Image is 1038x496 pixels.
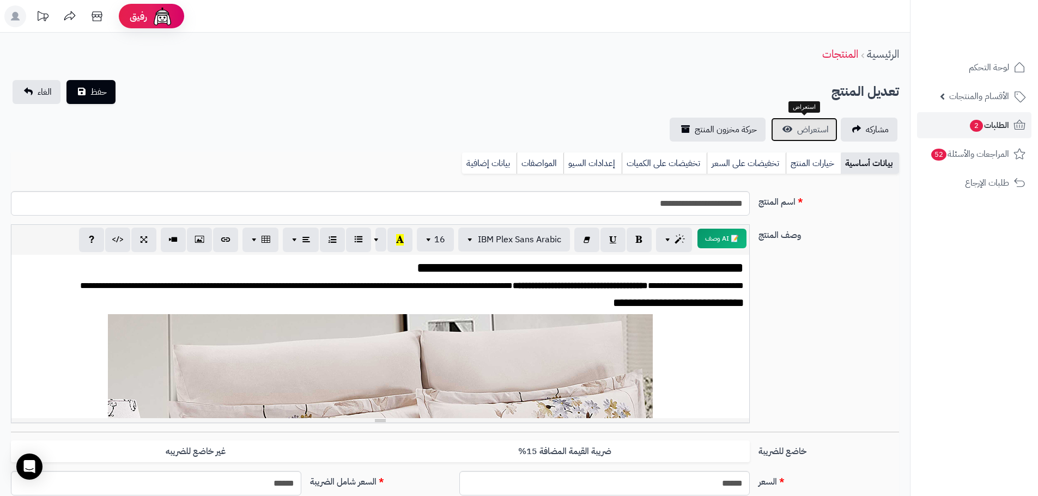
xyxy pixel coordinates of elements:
a: بيانات إضافية [462,152,517,174]
span: 2 [970,120,983,132]
a: حركة مخزون المنتج [670,118,766,142]
label: السعر [754,471,903,488]
label: السعر شامل الضريبة [306,471,455,488]
a: المنتجات [822,46,858,62]
span: لوحة التحكم [969,60,1009,75]
div: استعراض [788,101,820,113]
button: 16 [417,228,454,252]
a: المراجعات والأسئلة52 [917,141,1031,167]
button: حفظ [66,80,116,104]
a: مشاركه [841,118,897,142]
span: طلبات الإرجاع [965,175,1009,191]
a: استعراض [771,118,837,142]
a: لوحة التحكم [917,54,1031,81]
span: استعراض [797,123,829,136]
label: خاضع للضريبة [754,440,903,458]
a: إعدادات السيو [563,152,622,174]
label: ضريبة القيمة المضافة 15% [380,440,750,463]
span: 52 [931,149,946,161]
span: مشاركه [866,123,889,136]
span: حفظ [90,85,107,99]
button: IBM Plex Sans Arabic [458,228,570,252]
span: رفيق [130,10,147,23]
h2: تعديل المنتج [831,81,899,103]
span: الغاء [38,85,52,99]
a: الرئيسية [867,46,899,62]
label: اسم المنتج [754,191,903,209]
a: تحديثات المنصة [29,5,56,30]
a: بيانات أساسية [841,152,899,174]
a: طلبات الإرجاع [917,170,1031,196]
a: خيارات المنتج [786,152,841,174]
span: الأقسام والمنتجات [949,89,1009,104]
a: الطلبات2 [917,112,1031,138]
span: 16 [434,233,445,246]
span: IBM Plex Sans Arabic [478,233,561,246]
span: المراجعات والأسئلة [930,146,1009,162]
a: تخفيضات على السعر [707,152,786,174]
label: غير خاضع للضريبه [11,440,380,463]
div: Open Intercom Messenger [16,454,43,480]
span: حركة مخزون المنتج [695,123,757,136]
a: المواصفات [517,152,563,174]
label: وصف المنتج [754,224,903,242]
span: الطلبات [969,118,1009,133]
img: ai-face.png [151,5,173,27]
a: تخفيضات على الكميات [622,152,707,174]
a: الغاء [13,80,60,104]
button: 📝 AI وصف [697,229,746,248]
